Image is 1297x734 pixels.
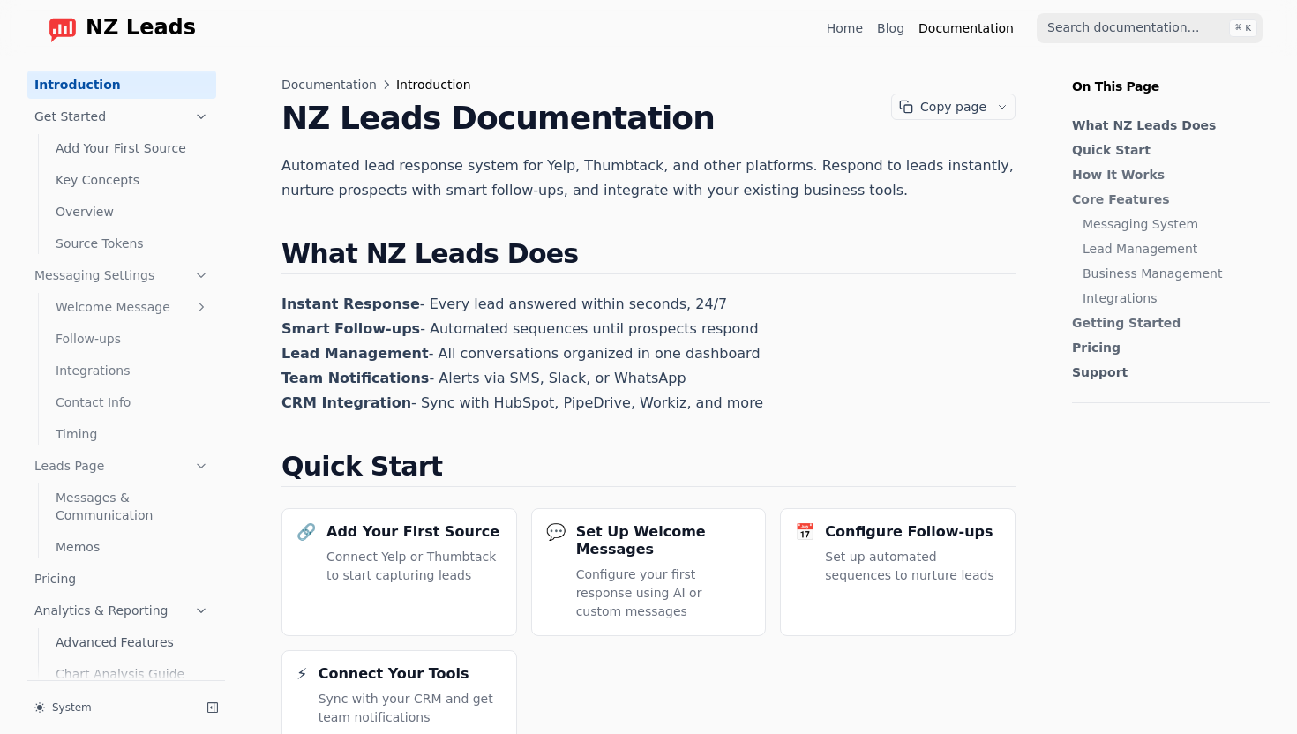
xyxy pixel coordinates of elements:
[200,695,225,720] button: Collapse sidebar
[49,293,216,321] a: Welcome Message
[825,548,1001,585] p: Set up automated sequences to nurture leads
[49,628,216,656] a: Advanced Features
[795,523,814,541] div: 📅
[546,523,566,541] div: 💬
[531,508,767,636] a: 💬Set Up Welcome MessagesConfigure your first response using AI or custom messages
[1058,56,1284,95] p: On This Page
[49,134,216,162] a: Add Your First Source
[576,523,752,558] h3: Set Up Welcome Messages
[1083,215,1261,233] a: Messaging System
[281,451,1016,487] h2: Quick Start
[1072,339,1261,356] a: Pricing
[877,19,904,37] a: Blog
[326,548,502,585] p: Connect Yelp or Thumbtack to start capturing leads
[1072,191,1261,208] a: Core Features
[281,101,1016,136] h1: NZ Leads Documentation
[281,320,420,337] strong: Smart Follow-ups
[49,14,77,42] img: logo
[49,356,216,385] a: Integrations
[49,388,216,416] a: Contact Info
[780,508,1016,636] a: 📅Configure Follow-upsSet up automated sequences to nurture leads
[281,370,429,386] strong: Team Notifications
[281,154,1016,203] p: Automated lead response system for Yelp, Thumbtack, and other platforms. Respond to leads instant...
[49,533,216,561] a: Memos
[49,420,216,448] a: Timing
[296,523,316,541] div: 🔗
[49,198,216,226] a: Overview
[49,229,216,258] a: Source Tokens
[1083,289,1261,307] a: Integrations
[281,508,517,636] a: 🔗Add Your First SourceConnect Yelp or Thumbtack to start capturing leads
[576,565,752,621] p: Configure your first response using AI or custom messages
[1072,363,1261,381] a: Support
[86,16,196,41] span: NZ Leads
[1083,265,1261,282] a: Business Management
[281,296,420,312] strong: Instant Response
[1072,166,1261,183] a: How It Works
[49,325,216,353] a: Follow-ups
[1083,240,1261,258] a: Lead Management
[281,238,1016,274] h2: What NZ Leads Does
[1072,116,1261,134] a: What NZ Leads Does
[27,261,216,289] a: Messaging Settings
[34,14,196,42] a: Home page
[27,102,216,131] a: Get Started
[27,565,216,593] a: Pricing
[49,660,216,688] a: Chart Analysis Guide
[49,166,216,194] a: Key Concepts
[825,523,993,541] h3: Configure Follow-ups
[396,76,471,94] span: Introduction
[27,695,193,720] button: System
[281,292,1016,416] p: - Every lead answered within seconds, 24/7 - Automated sequences until prospects respond - All co...
[281,345,429,362] strong: Lead Management
[1072,314,1261,332] a: Getting Started
[1037,13,1263,43] input: Search documentation…
[296,665,308,683] div: ⚡
[918,19,1014,37] a: Documentation
[1072,141,1261,159] a: Quick Start
[892,94,990,119] button: Copy page
[27,71,216,99] a: Introduction
[27,452,216,480] a: Leads Page
[281,76,377,94] span: Documentation
[49,483,216,529] a: Messages & Communication
[326,523,499,541] h3: Add Your First Source
[827,19,863,37] a: Home
[27,596,216,625] a: Analytics & Reporting
[319,665,469,683] h3: Connect Your Tools
[319,690,502,727] p: Sync with your CRM and get team notifications
[281,394,411,411] strong: CRM Integration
